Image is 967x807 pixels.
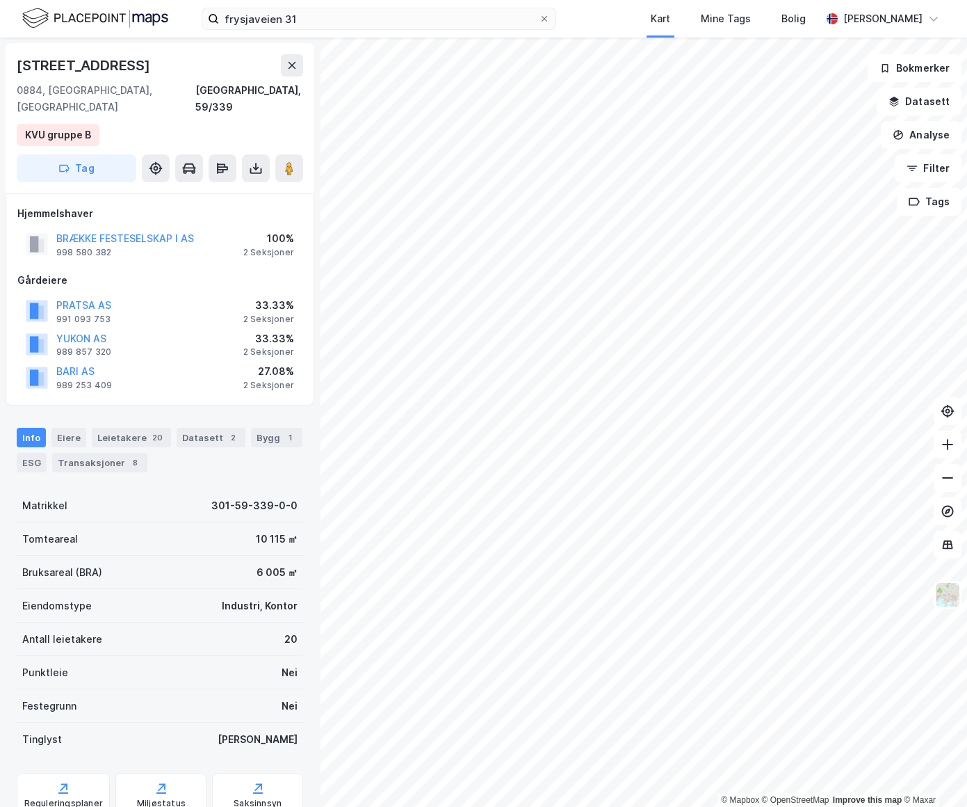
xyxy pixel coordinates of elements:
[226,431,240,445] div: 2
[701,10,751,27] div: Mine Tags
[284,631,298,648] div: 20
[781,10,806,27] div: Bolig
[51,428,86,447] div: Eiere
[56,247,111,258] div: 998 580 382
[897,740,967,807] iframe: Chat Widget
[219,8,539,29] input: Søk på adresse, matrikkel, gårdeiere, leietakere eller personer
[128,456,142,470] div: 8
[243,314,294,325] div: 2 Seksjoner
[22,531,78,548] div: Tomteareal
[868,54,961,82] button: Bokmerker
[881,121,961,149] button: Analyse
[843,10,923,27] div: [PERSON_NAME]
[251,428,302,447] div: Bygg
[149,431,165,445] div: 20
[17,428,46,447] div: Info
[218,731,298,748] div: [PERSON_NAME]
[243,297,294,314] div: 33.33%
[256,531,298,548] div: 10 115 ㎡
[897,740,967,807] div: Kontrollprogram for chat
[52,453,147,472] div: Transaksjoner
[25,127,91,143] div: KVU gruppe B
[22,564,102,581] div: Bruksareal (BRA)
[282,698,298,714] div: Nei
[22,631,102,648] div: Antall leietakere
[22,664,68,681] div: Punktleie
[243,247,294,258] div: 2 Seksjoner
[877,88,961,115] button: Datasett
[17,154,136,182] button: Tag
[222,598,298,614] div: Industri, Kontor
[721,795,759,805] a: Mapbox
[56,314,111,325] div: 991 093 753
[897,188,961,216] button: Tags
[92,428,171,447] div: Leietakere
[243,363,294,380] div: 27.08%
[243,230,294,247] div: 100%
[56,346,111,358] div: 989 857 320
[22,698,76,714] div: Festegrunn
[177,428,245,447] div: Datasett
[17,272,302,289] div: Gårdeiere
[17,54,153,77] div: [STREET_ADDRESS]
[211,497,298,514] div: 301-59-339-0-0
[22,598,92,614] div: Eiendomstype
[283,431,297,445] div: 1
[833,795,902,805] a: Improve this map
[17,205,302,222] div: Hjemmelshaver
[22,497,67,514] div: Matrikkel
[257,564,298,581] div: 6 005 ㎡
[243,330,294,347] div: 33.33%
[243,380,294,391] div: 2 Seksjoner
[651,10,670,27] div: Kart
[22,6,168,31] img: logo.f888ab2527a4732fd821a326f86c7f29.svg
[934,582,961,608] img: Z
[17,453,47,472] div: ESG
[895,154,961,182] button: Filter
[762,795,829,805] a: OpenStreetMap
[17,82,195,115] div: 0884, [GEOGRAPHIC_DATA], [GEOGRAPHIC_DATA]
[56,380,112,391] div: 989 253 409
[195,82,303,115] div: [GEOGRAPHIC_DATA], 59/339
[243,346,294,358] div: 2 Seksjoner
[22,731,62,748] div: Tinglyst
[282,664,298,681] div: Nei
